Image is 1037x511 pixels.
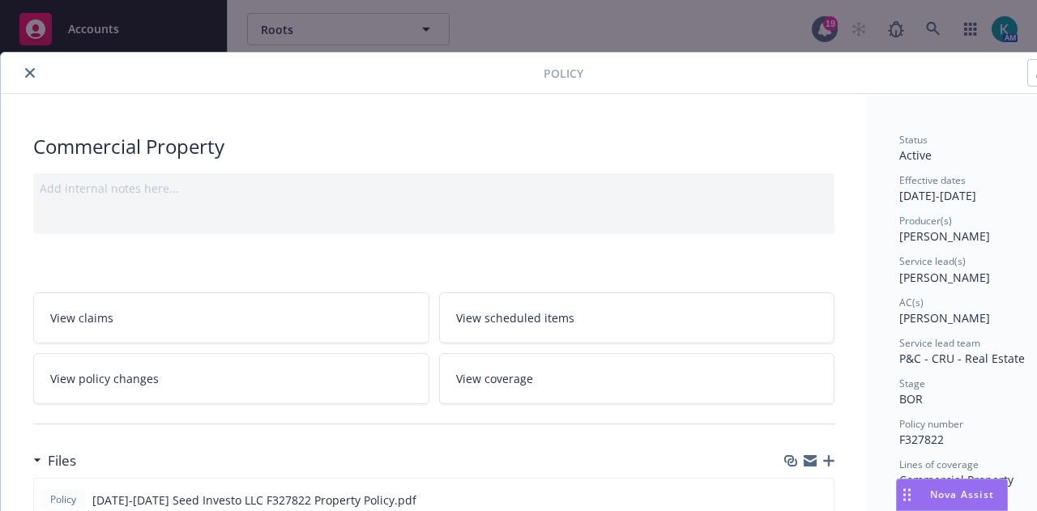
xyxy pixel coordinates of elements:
[899,458,979,471] span: Lines of coverage
[47,492,79,507] span: Policy
[899,417,963,431] span: Policy number
[33,133,834,160] div: Commercial Property
[50,370,159,387] span: View policy changes
[456,309,574,326] span: View scheduled items
[439,353,835,404] a: View coverage
[899,336,980,350] span: Service lead team
[899,133,928,147] span: Status
[48,450,76,471] h3: Files
[899,432,944,447] span: F327822
[899,377,925,390] span: Stage
[897,479,917,510] div: Drag to move
[899,270,990,285] span: [PERSON_NAME]
[50,309,113,326] span: View claims
[899,310,990,326] span: [PERSON_NAME]
[787,492,800,509] button: download file
[40,180,828,197] div: Add internal notes here...
[20,63,40,83] button: close
[456,370,533,387] span: View coverage
[930,488,994,501] span: Nova Assist
[899,173,966,187] span: Effective dates
[899,391,923,407] span: BOR
[899,254,966,268] span: Service lead(s)
[813,492,827,509] button: preview file
[544,65,583,82] span: Policy
[33,292,429,343] a: View claims
[92,492,416,509] span: [DATE]-[DATE] Seed Investo LLC F327822 Property Policy.pdf
[33,353,429,404] a: View policy changes
[899,228,990,244] span: [PERSON_NAME]
[899,296,924,309] span: AC(s)
[899,472,1014,488] span: Commercial Property
[899,351,1025,366] span: P&C - CRU - Real Estate
[439,292,835,343] a: View scheduled items
[33,450,76,471] div: Files
[899,214,952,228] span: Producer(s)
[896,479,1008,511] button: Nova Assist
[899,147,932,163] span: Active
